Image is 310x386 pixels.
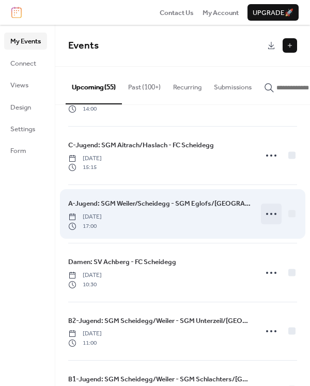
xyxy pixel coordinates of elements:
[68,338,102,348] span: 11:00
[10,124,35,134] span: Settings
[68,154,102,163] span: [DATE]
[11,7,22,18] img: logo
[68,329,102,338] span: [DATE]
[160,7,194,18] a: Contact Us
[68,140,214,151] a: C-Jugend: SGM Aitrach/Haslach - FC Scheidegg
[160,8,194,18] span: Contact Us
[66,67,122,104] button: Upcoming (55)
[4,120,47,137] a: Settings
[68,212,102,222] span: [DATE]
[10,36,41,47] span: My Events
[68,163,102,172] span: 15:15
[68,222,102,231] span: 17:00
[68,271,102,280] span: [DATE]
[68,104,102,114] span: 14:00
[247,4,299,21] button: Upgrade🚀
[68,316,251,326] span: B2-Jugend: SGM Scheidegg/Weiler - SGM Unterzeil/[GEOGRAPHIC_DATA]
[122,67,167,103] button: Past (100+)
[10,58,36,69] span: Connect
[167,67,208,103] button: Recurring
[68,256,176,268] a: Damen: SV Achberg - FC Scheidegg
[253,8,293,18] span: Upgrade 🚀
[208,67,258,103] button: Submissions
[68,280,102,289] span: 10:30
[68,198,251,209] a: A-Jugend: SGM Weiler/Scheidegg - SGM Eglofs/[GEOGRAPHIC_DATA]
[4,76,47,93] a: Views
[10,102,31,113] span: Design
[68,374,251,384] span: B1-Jugend: SGM Scheidegg/Weiler - SGM Schlachters/[GEOGRAPHIC_DATA]
[10,146,26,156] span: Form
[203,8,239,18] span: My Account
[68,140,214,150] span: C-Jugend: SGM Aitrach/Haslach - FC Scheidegg
[68,36,99,55] span: Events
[4,33,47,49] a: My Events
[10,80,28,90] span: Views
[68,315,251,327] a: B2-Jugend: SGM Scheidegg/Weiler - SGM Unterzeil/[GEOGRAPHIC_DATA]
[4,99,47,115] a: Design
[203,7,239,18] a: My Account
[4,55,47,71] a: Connect
[4,142,47,159] a: Form
[68,374,251,385] a: B1-Jugend: SGM Scheidegg/Weiler - SGM Schlachters/[GEOGRAPHIC_DATA]
[68,257,176,267] span: Damen: SV Achberg - FC Scheidegg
